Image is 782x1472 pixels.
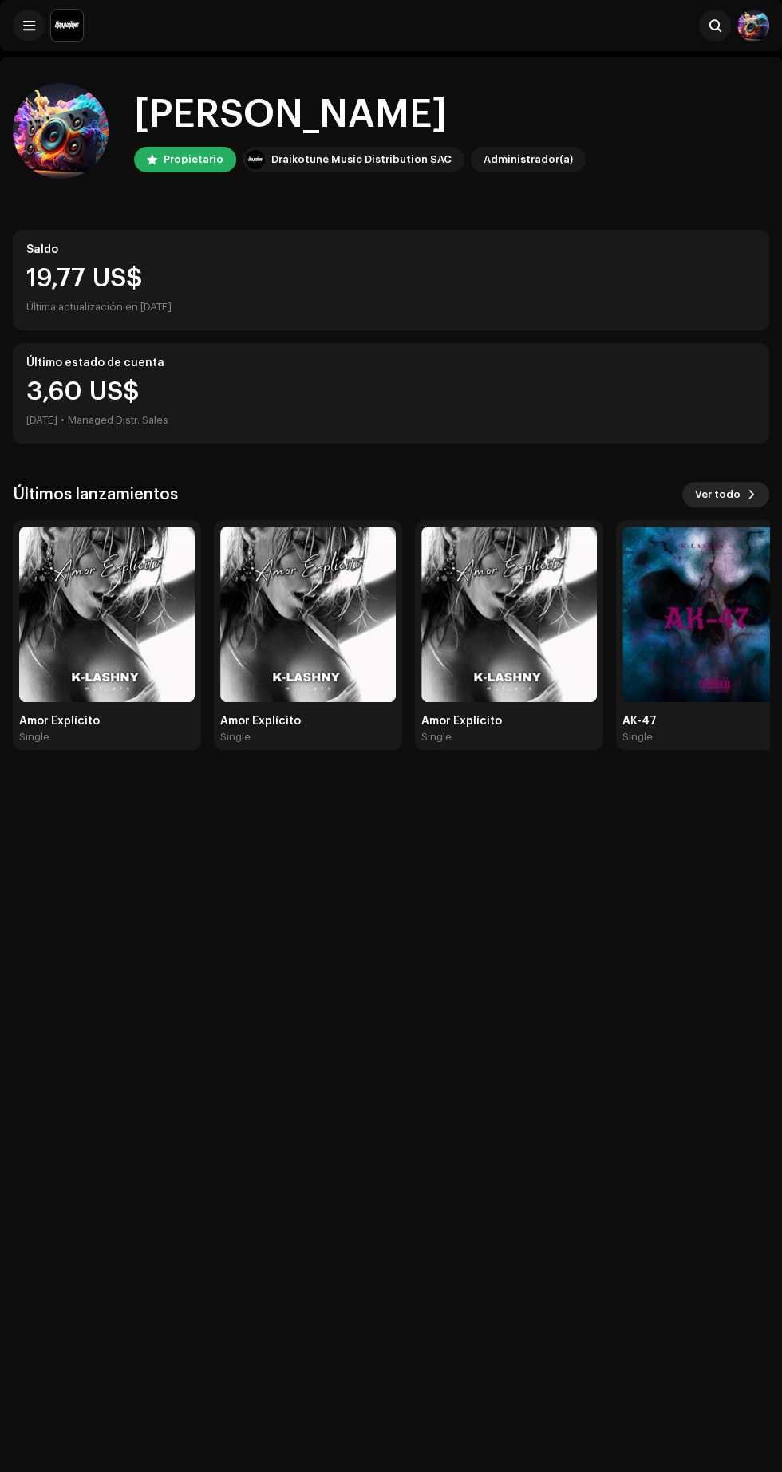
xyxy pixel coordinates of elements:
[13,482,178,507] h3: Últimos lanzamientos
[13,343,769,444] re-o-card-value: Último estado de cuenta
[246,150,265,169] img: 10370c6a-d0e2-4592-b8a2-38f444b0ca44
[61,411,65,430] div: •
[421,715,597,728] div: Amor Explícito
[421,527,597,702] img: 9bd5681f-bbfc-44dd-b053-5d452ccf4b25
[421,731,452,744] div: Single
[26,411,57,430] div: [DATE]
[19,715,195,728] div: Amor Explícito
[220,527,396,702] img: 4fd74435-4777-4c03-8bfb-44fdea3de5c6
[19,527,195,702] img: 90b3ce88-250a-4c36-8eb2-6cecc9db19a5
[13,230,769,330] re-o-card-value: Saldo
[220,715,396,728] div: Amor Explícito
[26,357,756,369] div: Último estado de cuenta
[26,298,756,317] div: Última actualización en [DATE]
[622,731,653,744] div: Single
[271,150,452,169] div: Draikotune Music Distribution SAC
[220,731,251,744] div: Single
[68,411,168,430] div: Managed Distr. Sales
[134,89,586,140] div: [PERSON_NAME]
[695,479,741,511] span: Ver todo
[737,10,769,41] img: e65608fb-8279-47f7-8753-d21e95577248
[13,83,109,179] img: e65608fb-8279-47f7-8753-d21e95577248
[682,482,769,507] button: Ver todo
[484,150,573,169] div: Administrador(a)
[26,243,756,256] div: Saldo
[51,10,83,41] img: 10370c6a-d0e2-4592-b8a2-38f444b0ca44
[164,150,223,169] div: Propietario
[19,731,49,744] div: Single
